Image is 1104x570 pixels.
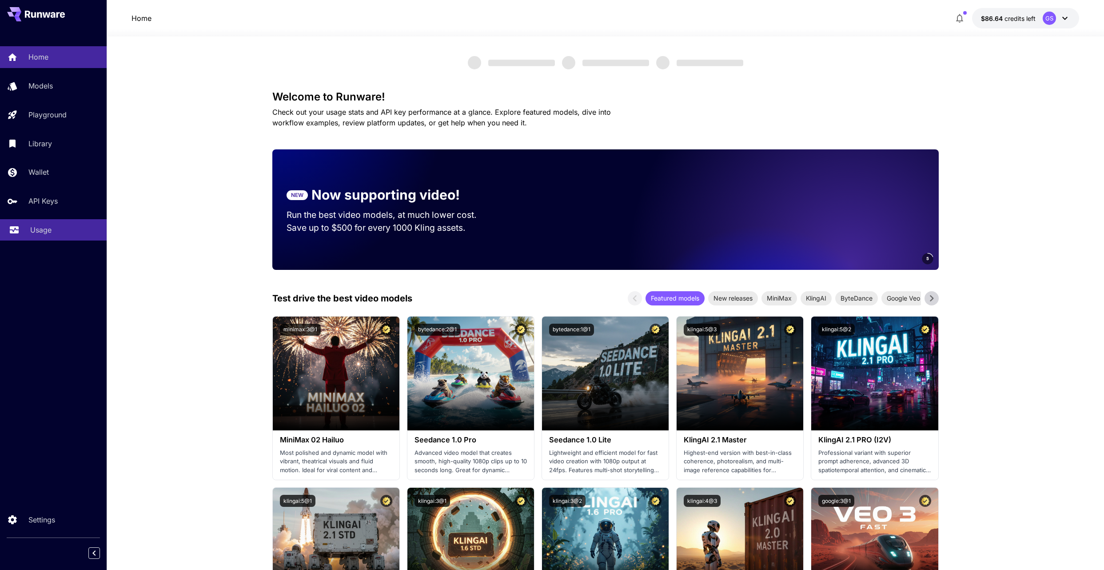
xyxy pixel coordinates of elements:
[30,225,52,235] p: Usage
[811,317,938,430] img: alt
[650,495,662,507] button: Certified Model – Vetted for best performance and includes a commercial license.
[95,545,107,561] div: Collapse sidebar
[684,449,796,475] p: Highest-end version with best-in-class coherence, photorealism, and multi-image reference capabil...
[280,449,392,475] p: Most polished and dynamic model with vibrant, theatrical visuals and fluid motion. Ideal for vira...
[650,324,662,336] button: Certified Model – Vetted for best performance and includes a commercial license.
[272,292,412,305] p: Test drive the best video models
[708,291,758,305] div: New releases
[28,196,58,206] p: API Keys
[801,291,832,305] div: KlingAI
[272,91,939,103] h3: Welcome to Runware!
[380,495,392,507] button: Certified Model – Vetted for best performance and includes a commercial license.
[981,15,1004,22] span: $86.64
[287,221,494,234] p: Save up to $500 for every 1000 Kling assets.
[28,80,53,91] p: Models
[1004,15,1036,22] span: credits left
[549,495,586,507] button: klingai:3@2
[407,317,534,430] img: alt
[981,14,1036,23] div: $86.63912
[926,255,929,262] span: 5
[28,109,67,120] p: Playground
[818,449,931,475] p: Professional variant with superior prompt adherence, advanced 3D spatiotemporal attention, and ci...
[28,514,55,525] p: Settings
[311,185,460,205] p: Now supporting video!
[414,324,460,336] button: bytedance:2@1
[28,138,52,149] p: Library
[28,52,48,62] p: Home
[761,291,797,305] div: MiniMax
[1043,12,1056,25] div: GS
[646,293,705,303] span: Featured models
[881,291,925,305] div: Google Veo
[88,547,100,559] button: Collapse sidebar
[280,324,321,336] button: minimax:3@1
[684,436,796,444] h3: KlingAI 2.1 Master
[646,291,705,305] div: Featured models
[272,108,611,127] span: Check out your usage stats and API key performance at a glance. Explore featured models, dive int...
[414,436,527,444] h3: Seedance 1.0 Pro
[273,317,399,430] img: alt
[835,291,878,305] div: ByteDance
[919,495,931,507] button: Certified Model – Vetted for best performance and includes a commercial license.
[761,293,797,303] span: MiniMax
[972,8,1079,28] button: $86.63912GS
[818,324,855,336] button: klingai:5@2
[414,495,450,507] button: klingai:3@1
[684,495,721,507] button: klingai:4@3
[549,436,662,444] h3: Seedance 1.0 Lite
[784,324,796,336] button: Certified Model – Vetted for best performance and includes a commercial license.
[881,293,925,303] span: Google Veo
[549,449,662,475] p: Lightweight and efficient model for fast video creation with 1080p output at 24fps. Features mult...
[708,293,758,303] span: New releases
[677,317,803,430] img: alt
[542,317,669,430] img: alt
[132,13,151,24] nav: breadcrumb
[919,324,931,336] button: Certified Model – Vetted for best performance and includes a commercial license.
[280,436,392,444] h3: MiniMax 02 Hailuo
[684,324,720,336] button: klingai:5@3
[28,167,49,177] p: Wallet
[132,13,151,24] a: Home
[818,436,931,444] h3: KlingAI 2.1 PRO (I2V)
[784,495,796,507] button: Certified Model – Vetted for best performance and includes a commercial license.
[280,495,315,507] button: klingai:5@1
[801,293,832,303] span: KlingAI
[414,449,527,475] p: Advanced video model that creates smooth, high-quality 1080p clips up to 10 seconds long. Great f...
[835,293,878,303] span: ByteDance
[287,209,494,221] p: Run the best video models, at much lower cost.
[515,324,527,336] button: Certified Model – Vetted for best performance and includes a commercial license.
[515,495,527,507] button: Certified Model – Vetted for best performance and includes a commercial license.
[291,191,303,199] p: NEW
[818,495,854,507] button: google:3@1
[380,324,392,336] button: Certified Model – Vetted for best performance and includes a commercial license.
[549,324,594,336] button: bytedance:1@1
